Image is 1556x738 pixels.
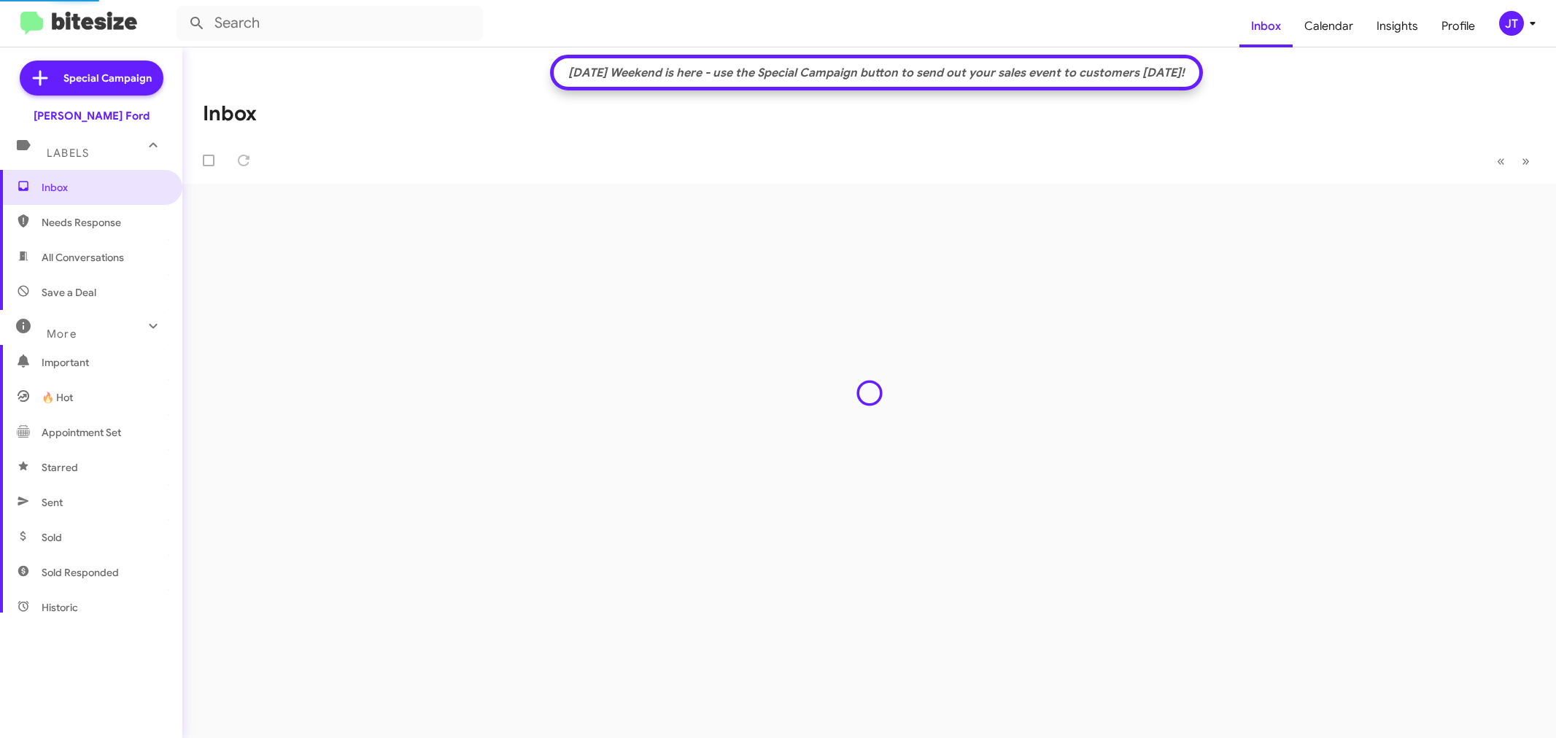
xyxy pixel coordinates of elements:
[42,390,73,405] span: 🔥 Hot
[177,6,483,41] input: Search
[47,147,89,160] span: Labels
[1522,152,1530,170] span: »
[42,565,119,580] span: Sold Responded
[203,102,257,125] h1: Inbox
[42,600,78,615] span: Historic
[1513,146,1538,176] button: Next
[42,355,166,370] span: Important
[42,425,121,440] span: Appointment Set
[34,109,150,123] div: [PERSON_NAME] Ford
[42,285,96,300] span: Save a Deal
[42,180,166,195] span: Inbox
[1430,5,1487,47] a: Profile
[1499,11,1524,36] div: JT
[1239,5,1293,47] a: Inbox
[42,215,166,230] span: Needs Response
[47,327,77,341] span: More
[42,460,78,475] span: Starred
[1487,11,1540,36] button: JT
[63,71,152,85] span: Special Campaign
[1293,5,1365,47] a: Calendar
[42,495,63,510] span: Sent
[561,66,1192,80] div: [DATE] Weekend is here - use the Special Campaign button to send out your sales event to customer...
[1489,146,1538,176] nav: Page navigation example
[42,530,62,545] span: Sold
[20,61,163,96] a: Special Campaign
[1497,152,1505,170] span: «
[1365,5,1430,47] a: Insights
[42,250,124,265] span: All Conversations
[1488,146,1514,176] button: Previous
